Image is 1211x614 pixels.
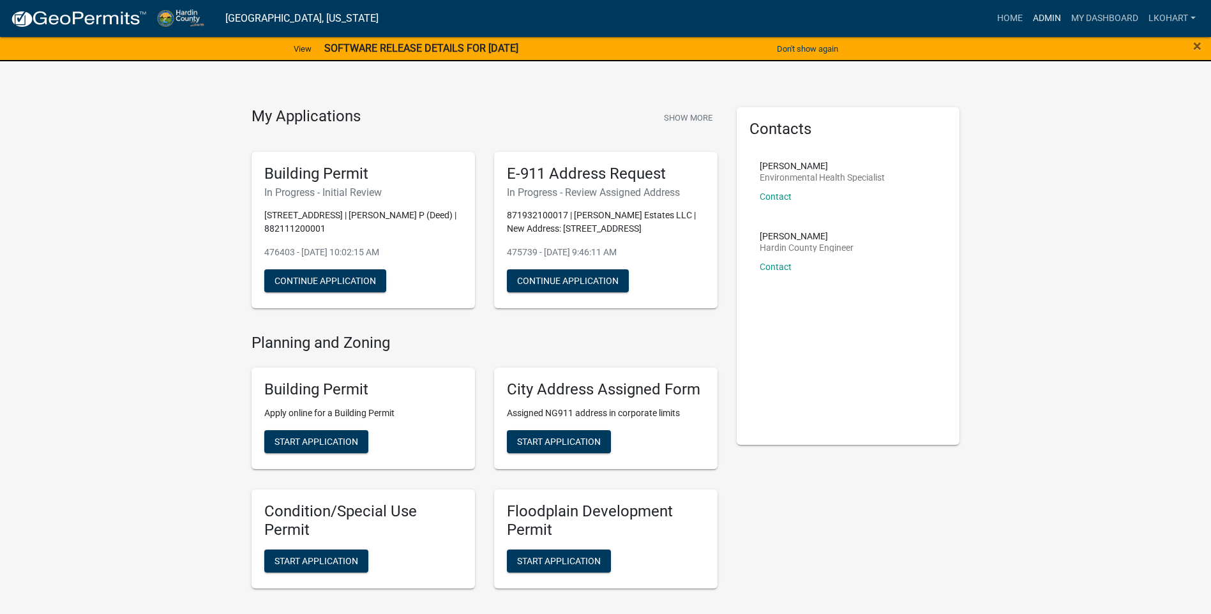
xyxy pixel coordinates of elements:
[225,8,379,29] a: [GEOGRAPHIC_DATA], [US_STATE]
[507,550,611,573] button: Start Application
[1028,6,1066,31] a: Admin
[507,186,705,198] h6: In Progress - Review Assigned Address
[252,107,361,126] h4: My Applications
[324,42,518,54] strong: SOFTWARE RELEASE DETAILS FOR [DATE]
[264,209,462,236] p: [STREET_ADDRESS] | [PERSON_NAME] P (Deed) | 882111200001
[507,380,705,399] h5: City Address Assigned Form
[264,380,462,399] h5: Building Permit
[760,173,885,182] p: Environmental Health Specialist
[1066,6,1143,31] a: My Dashboard
[507,430,611,453] button: Start Application
[507,165,705,183] h5: E-911 Address Request
[507,209,705,236] p: 871932100017 | [PERSON_NAME] Estates LLC | New Address: [STREET_ADDRESS]
[760,243,854,252] p: Hardin County Engineer
[264,502,462,539] h5: Condition/Special Use Permit
[749,120,947,139] h5: Contacts
[507,502,705,539] h5: Floodplain Development Permit
[507,246,705,259] p: 475739 - [DATE] 9:46:11 AM
[760,161,885,170] p: [PERSON_NAME]
[264,407,462,420] p: Apply online for a Building Permit
[760,262,792,272] a: Contact
[1193,37,1201,55] span: ×
[507,407,705,420] p: Assigned NG911 address in corporate limits
[507,269,629,292] button: Continue Application
[264,269,386,292] button: Continue Application
[659,107,718,128] button: Show More
[772,38,843,59] button: Don't show again
[289,38,317,59] a: View
[760,191,792,202] a: Contact
[992,6,1028,31] a: Home
[264,550,368,573] button: Start Application
[760,232,854,241] p: [PERSON_NAME]
[517,437,601,447] span: Start Application
[1193,38,1201,54] button: Close
[264,186,462,198] h6: In Progress - Initial Review
[517,555,601,565] span: Start Application
[264,246,462,259] p: 476403 - [DATE] 10:02:15 AM
[252,334,718,352] h4: Planning and Zoning
[1143,6,1201,31] a: lkohart
[264,430,368,453] button: Start Application
[275,555,358,565] span: Start Application
[264,165,462,183] h5: Building Permit
[157,10,215,27] img: Hardin County, Iowa
[275,437,358,447] span: Start Application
